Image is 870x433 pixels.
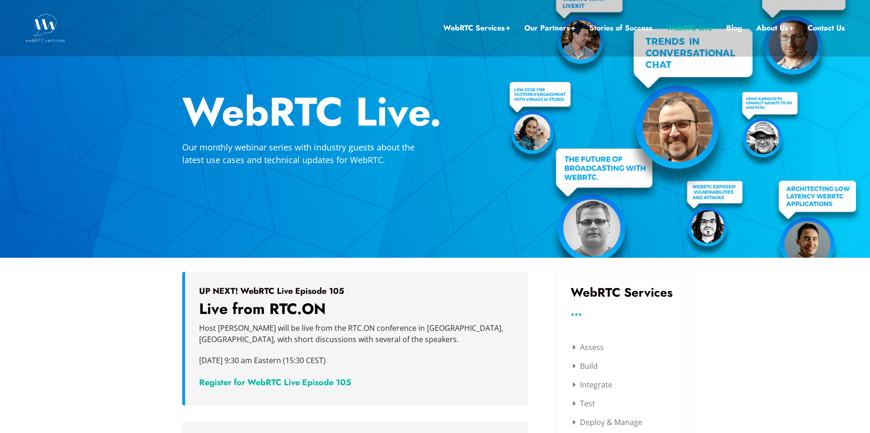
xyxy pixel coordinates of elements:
[571,286,674,299] h3: WebRTC Services
[666,22,712,34] a: WebRTC Live
[756,22,794,34] a: About Us
[182,92,688,132] h2: WebRTC Live.
[199,286,514,296] h5: UP NEXT! WebRTC Live Episode 105
[573,398,595,409] a: Test
[199,322,514,345] p: Host [PERSON_NAME] will be live from the RTC.ON conference in [GEOGRAPHIC_DATA], [GEOGRAPHIC_DATA...
[443,22,510,34] a: WebRTC Services
[25,14,65,42] img: WebRTC.ventures
[524,22,575,34] a: Our Partners
[573,342,604,352] a: Assess
[571,308,674,315] h3: ...
[808,22,845,34] a: Contact Us
[199,355,514,377] p: [DATE] 9:30 am Eastern (15:30 CEST)
[573,380,612,390] a: Integrate
[589,22,652,34] a: Stories of Success
[573,417,642,427] a: Deploy & Manage
[182,141,435,166] p: Our monthly webinar series with industry guests about the latest use cases and technical updates ...
[726,22,742,34] a: Blog
[199,300,514,319] h3: Live from RTC.ON
[199,376,351,388] a: Register for WebRTC Live Episode 105
[573,361,598,371] a: Build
